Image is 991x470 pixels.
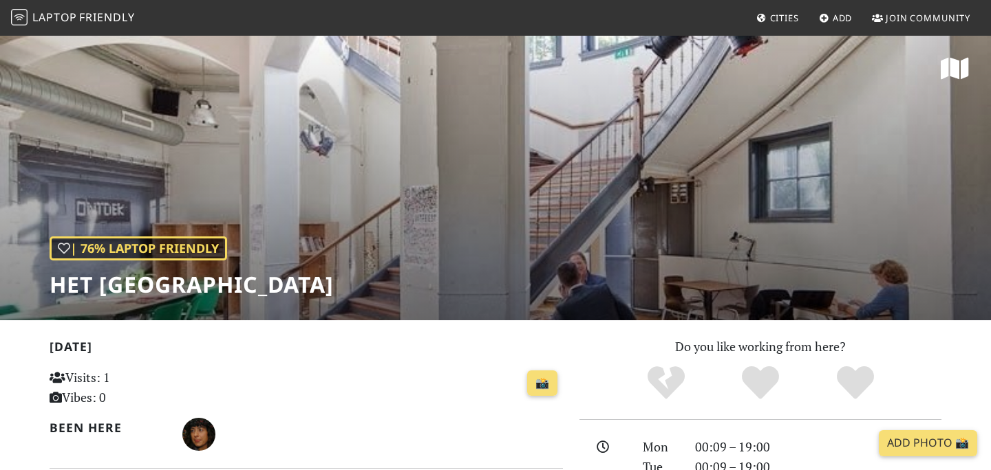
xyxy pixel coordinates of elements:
[11,6,135,30] a: LaptopFriendly LaptopFriendly
[833,12,853,24] span: Add
[50,421,166,435] h2: Been here
[11,9,28,25] img: LaptopFriendly
[619,364,714,402] div: No
[886,12,970,24] span: Join Community
[79,10,134,25] span: Friendly
[687,437,950,457] div: 00:09 – 19:00
[579,337,941,357] p: Do you like working from here?
[879,430,977,456] a: Add Photo 📸
[50,368,210,407] p: Visits: 1 Vibes: 0
[50,339,563,359] h2: [DATE]
[866,5,976,30] a: Join Community
[808,364,903,402] div: Definitely!
[770,12,799,24] span: Cities
[32,10,77,25] span: Laptop
[182,425,215,441] span: Vivi Ele
[527,370,557,396] a: 📸
[813,5,858,30] a: Add
[751,5,804,30] a: Cities
[50,271,334,298] h1: Het [GEOGRAPHIC_DATA]
[182,418,215,451] img: 1410-eleonora.jpg
[635,437,687,457] div: Mon
[713,364,808,402] div: Yes
[50,236,227,260] div: | 76% Laptop Friendly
